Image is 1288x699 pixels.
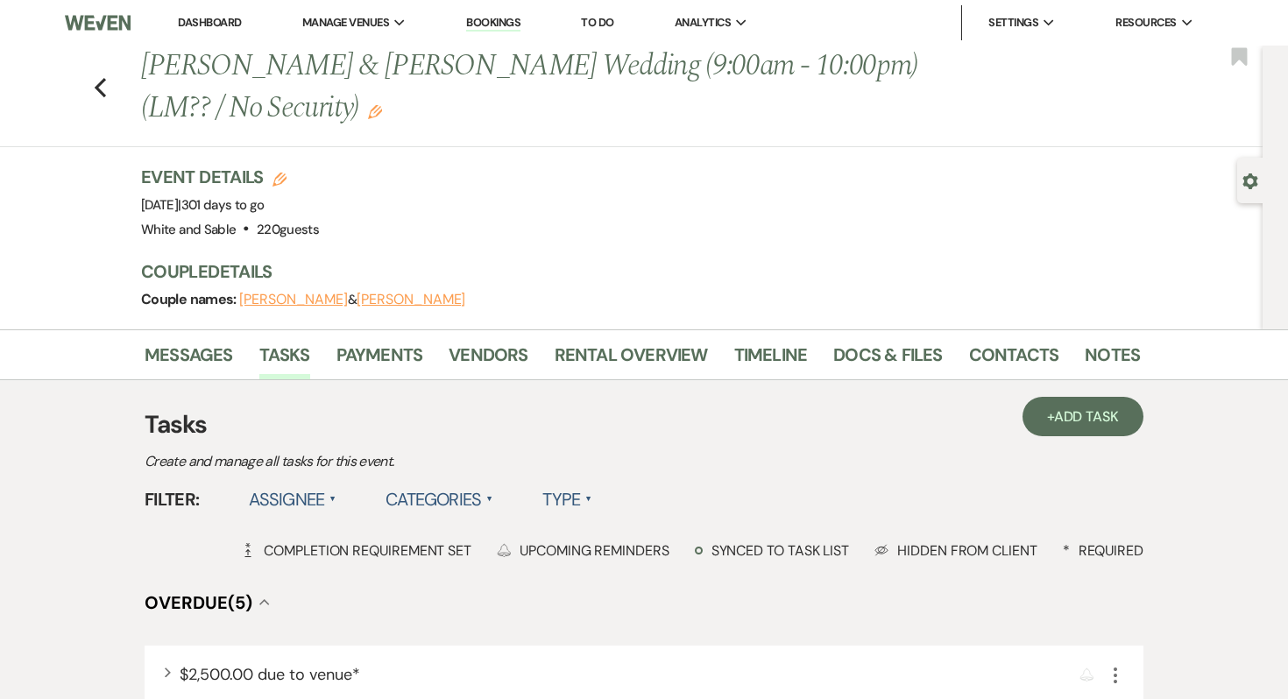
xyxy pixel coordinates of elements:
[241,541,471,560] div: Completion Requirement Set
[449,341,527,379] a: Vendors
[555,341,708,379] a: Rental Overview
[357,293,465,307] button: [PERSON_NAME]
[302,14,389,32] span: Manage Venues
[1054,407,1119,426] span: Add Task
[259,341,310,379] a: Tasks
[581,15,613,30] a: To Do
[1085,341,1140,379] a: Notes
[585,492,592,506] span: ▲
[833,341,942,379] a: Docs & Files
[695,541,849,560] div: Synced to task list
[497,541,669,560] div: Upcoming Reminders
[141,290,239,308] span: Couple names:
[1023,397,1143,436] a: +Add Task
[141,165,319,189] h3: Event Details
[675,14,731,32] span: Analytics
[329,492,336,506] span: ▲
[178,196,264,214] span: |
[239,291,465,308] span: &
[486,492,493,506] span: ▲
[145,341,233,379] a: Messages
[141,221,236,238] span: White and Sable
[239,293,348,307] button: [PERSON_NAME]
[257,221,319,238] span: 220 guests
[249,484,337,515] label: Assignee
[874,541,1037,560] div: Hidden from Client
[145,591,252,614] span: Overdue (5)
[141,196,265,214] span: [DATE]
[466,15,520,32] a: Bookings
[145,486,200,512] span: Filter:
[65,4,131,41] img: Weven Logo
[145,594,270,611] button: Overdue(5)
[180,664,360,685] span: $2,500.00 due to venue *
[368,103,382,119] button: Edit
[386,484,493,515] label: Categories
[141,259,1122,284] h3: Couple Details
[178,15,241,30] a: Dashboard
[181,196,265,214] span: 301 days to go
[1242,172,1258,188] button: Open lead details
[969,341,1059,379] a: Contacts
[542,484,592,515] label: Type
[145,450,758,473] p: Create and manage all tasks for this event.
[1115,14,1176,32] span: Resources
[988,14,1038,32] span: Settings
[1063,541,1143,560] div: Required
[145,406,1143,443] h3: Tasks
[734,341,808,379] a: Timeline
[180,667,360,682] button: $2,500.00 due to venue*
[336,341,423,379] a: Payments
[141,46,926,129] h1: [PERSON_NAME] & [PERSON_NAME] Wedding (9:00am - 10:00pm) (LM?? / No Security)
